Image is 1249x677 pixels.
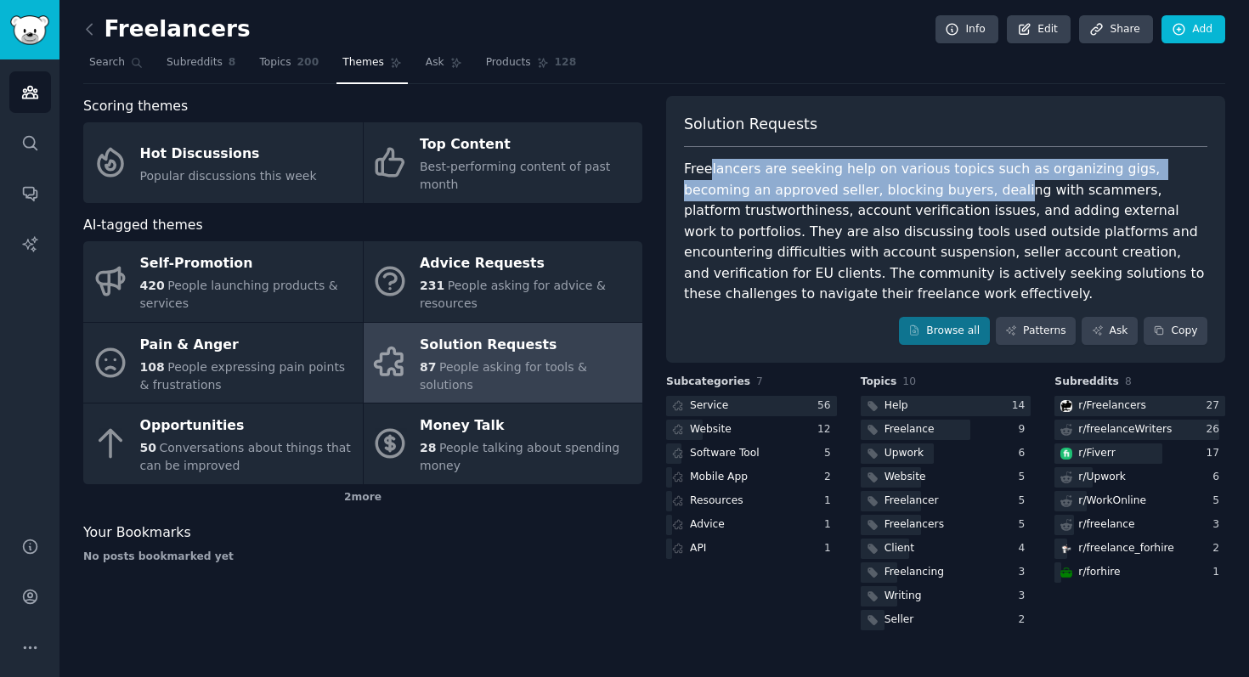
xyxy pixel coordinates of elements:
span: Your Bookmarks [83,522,191,544]
span: Topics [259,55,291,71]
span: Scoring themes [83,96,188,117]
div: No posts bookmarked yet [83,550,642,565]
a: freelance_forhirer/freelance_forhire2 [1054,539,1225,560]
a: Software Tool5 [666,443,837,465]
a: Fiverrr/Fiverr17 [1054,443,1225,465]
a: Resources1 [666,491,837,512]
span: Solution Requests [684,114,817,135]
div: 27 [1206,398,1225,414]
a: Advice Requests231People asking for advice & resources [364,241,643,322]
a: Opportunities50Conversations about things that can be improved [83,403,363,484]
span: People asking for advice & resources [420,279,606,310]
div: 2 more [83,484,642,511]
div: 5 [1019,470,1031,485]
div: Self-Promotion [140,251,354,278]
span: People talking about spending money [420,441,619,472]
span: 10 [902,375,916,387]
a: Advice1 [666,515,837,536]
a: r/freelance3 [1054,515,1225,536]
a: Pain & Anger108People expressing pain points & frustrations [83,323,363,403]
div: 2 [1019,612,1031,628]
a: Patterns [996,317,1076,346]
div: Upwork [884,446,924,461]
div: Freelance [884,422,935,437]
div: API [690,541,706,556]
div: Opportunities [140,413,354,440]
div: 17 [1206,446,1225,461]
img: GummySearch logo [10,15,49,45]
div: 1 [824,541,837,556]
span: 420 [140,279,165,292]
a: r/freelanceWriters26 [1054,420,1225,441]
div: Freelancers are seeking help on various topics such as organizing gigs, becoming an approved sell... [684,159,1207,305]
a: Add [1161,15,1225,44]
div: Resources [690,494,743,509]
div: Mobile App [690,470,748,485]
div: Seller [884,612,914,628]
div: 2 [1212,541,1225,556]
a: Writing3 [861,586,1031,607]
a: Topics200 [253,49,325,84]
a: Info [935,15,998,44]
a: Search [83,49,149,84]
a: Browse all [899,317,990,346]
span: Topics [861,375,897,390]
div: r/ Freelancers [1078,398,1146,414]
a: Themes [336,49,408,84]
div: r/ WorkOnline [1078,494,1146,509]
span: Ask [426,55,444,71]
a: Ask [420,49,468,84]
div: 5 [824,446,837,461]
div: Solution Requests [420,331,634,358]
span: Themes [342,55,384,71]
div: 5 [1019,517,1031,533]
div: Freelancer [884,494,939,509]
div: 12 [817,422,837,437]
span: 128 [555,55,577,71]
div: 9 [1019,422,1031,437]
div: 5 [1212,494,1225,509]
a: Products128 [480,49,582,84]
span: 7 [756,375,763,387]
div: 4 [1019,541,1031,556]
span: Products [486,55,531,71]
div: r/ Upwork [1078,470,1126,485]
div: 3 [1019,565,1031,580]
div: 6 [1212,470,1225,485]
div: 5 [1019,494,1031,509]
div: r/ Fiverr [1078,446,1115,461]
a: Upwork6 [861,443,1031,465]
span: 200 [297,55,319,71]
a: Freelance9 [861,420,1031,441]
button: Copy [1144,317,1207,346]
img: Fiverr [1060,448,1072,460]
div: Top Content [420,132,634,159]
div: r/ forhire [1078,565,1120,580]
a: Website5 [861,467,1031,488]
div: Service [690,398,728,414]
span: People asking for tools & solutions [420,360,587,392]
a: Help14 [861,396,1031,417]
div: 1 [824,517,837,533]
a: Top ContentBest-performing content of past month [364,122,643,203]
div: r/ freelance [1078,517,1134,533]
a: Solution Requests87People asking for tools & solutions [364,323,643,403]
div: Website [690,422,732,437]
div: Freelancers [884,517,944,533]
span: Popular discussions this week [140,169,317,183]
a: forhirer/forhire1 [1054,562,1225,584]
div: Advice Requests [420,251,634,278]
h2: Freelancers [83,16,251,43]
span: 50 [140,441,156,454]
a: Website12 [666,420,837,441]
a: Freelancersr/Freelancers27 [1054,396,1225,417]
span: People launching products & services [140,279,338,310]
span: 28 [420,441,436,454]
div: 1 [824,494,837,509]
a: Money Talk28People talking about spending money [364,403,643,484]
div: Money Talk [420,413,634,440]
div: 56 [817,398,837,414]
a: Service56 [666,396,837,417]
div: Freelancing [884,565,944,580]
a: Self-Promotion420People launching products & services [83,241,363,322]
